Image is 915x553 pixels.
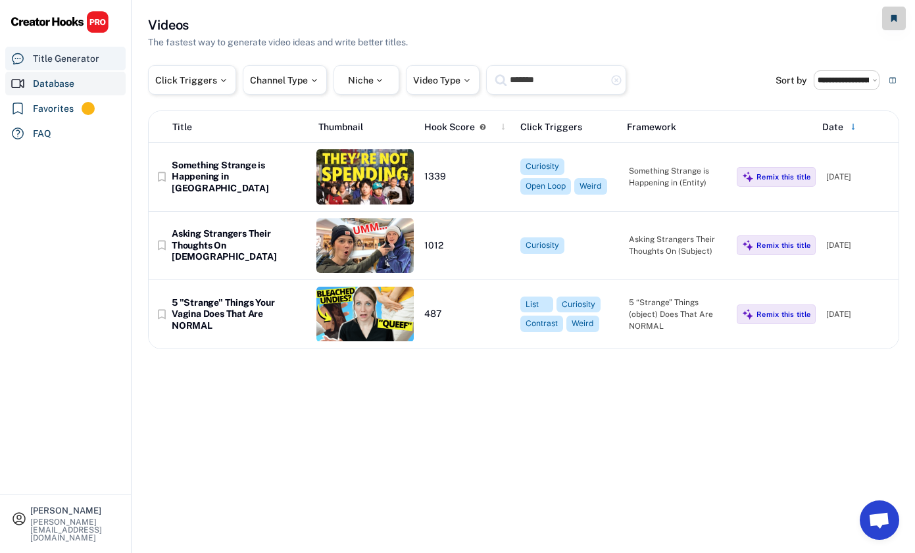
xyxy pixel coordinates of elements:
[250,76,320,85] div: Channel Type
[756,172,810,181] div: Remix this title
[30,506,120,515] div: [PERSON_NAME]
[155,76,229,85] div: Click Triggers
[172,228,306,263] div: Asking Strangers Their Thoughts On [DEMOGRAPHIC_DATA]
[742,308,754,320] img: MagicMajor%20%28Purple%29.svg
[629,165,727,189] div: Something Strange is Happening in (Entity)
[172,120,192,134] div: Title
[610,74,622,86] button: highlight_remove
[742,239,754,251] img: MagicMajor%20%28Purple%29.svg
[148,16,189,34] h3: Videos
[172,297,306,332] div: 5 "Strange" Things Your Vagina Does That Are NORMAL
[424,240,510,252] div: 1012
[520,120,616,134] div: Click Triggers
[822,120,843,134] div: Date
[172,160,306,195] div: Something Strange is Happening in [GEOGRAPHIC_DATA]
[316,218,414,274] img: AskingStrangersTheirThoughtsOnChristianity-HannahWilliamson.jpg
[316,149,414,204] img: thumbnail%20%283%29.jpg
[776,76,807,85] div: Sort by
[526,318,558,329] div: Contrast
[348,76,385,85] div: Niche
[11,11,109,34] img: CHPRO%20Logo.svg
[526,161,559,172] div: Curiosity
[629,297,727,332] div: 5 “Strange” Things (object) Does That Are NORMAL
[580,181,602,192] div: Weird
[627,120,723,134] div: Framework
[33,102,74,116] div: Favorites
[826,239,892,251] div: [DATE]
[826,171,892,183] div: [DATE]
[424,120,475,134] div: Hook Score
[629,233,727,257] div: Asking Strangers Their Thoughts On (Subject)
[424,308,510,320] div: 487
[155,308,168,321] button: bookmark_border
[33,52,99,66] div: Title Generator
[413,76,472,85] div: Video Type
[742,171,754,183] img: MagicMajor%20%28Purple%29.svg
[526,299,548,310] div: List
[826,308,892,320] div: [DATE]
[155,170,168,183] button: bookmark_border
[860,500,899,540] a: Open chat
[572,318,594,329] div: Weird
[30,518,120,542] div: [PERSON_NAME][EMAIL_ADDRESS][DOMAIN_NAME]
[526,240,559,251] div: Curiosity
[33,77,74,91] div: Database
[756,310,810,319] div: Remix this title
[155,239,168,252] button: bookmark_border
[148,36,408,49] div: The fastest way to generate video ideas and write better titles.
[318,120,414,134] div: Thumbnail
[526,181,566,192] div: Open Loop
[756,241,810,250] div: Remix this title
[562,299,595,310] div: Curiosity
[33,127,51,141] div: FAQ
[424,171,510,183] div: 1339
[316,287,414,342] img: ScreenShot2022-06-29at7_37_58AM.png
